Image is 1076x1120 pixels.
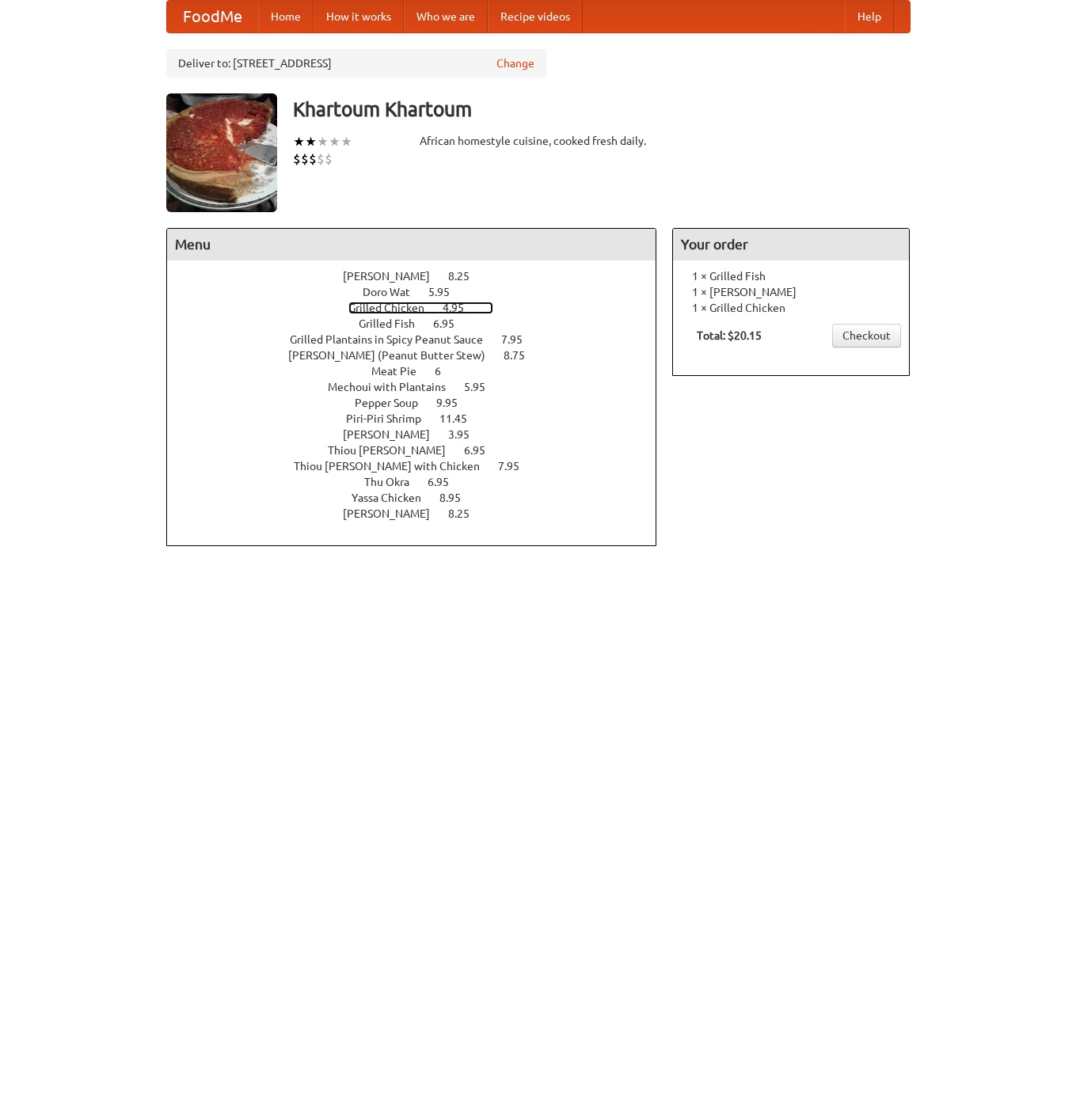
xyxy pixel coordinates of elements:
[293,133,305,150] li: ★
[404,1,488,32] a: Who we are
[166,49,546,78] div: Deliver to: [STREET_ADDRESS]
[288,349,501,362] span: [PERSON_NAME] (Peanut Butter Stew)
[355,397,434,409] span: Pepper Soup
[352,492,490,504] a: Yassa Chicken 8.95
[343,507,446,520] span: [PERSON_NAME]
[498,460,535,473] span: 7.95
[348,302,440,314] span: Grilled Chicken
[317,150,325,168] li: $
[359,317,431,330] span: Grilled Fish
[314,1,404,32] a: How it works
[443,302,480,314] span: 4.95
[343,428,499,441] a: [PERSON_NAME] 3.95
[166,93,277,212] img: angular.jpg
[448,270,485,283] span: 8.25
[294,460,549,473] a: Thiou [PERSON_NAME] with Chicken 7.95
[346,412,437,425] span: Piri-Piri Shrimp
[436,397,473,409] span: 9.95
[346,412,496,425] a: Piri-Piri Shrimp 11.45
[371,365,432,378] span: Meat Pie
[496,55,534,71] a: Change
[363,286,479,298] a: Doro Wat 5.95
[448,428,485,441] span: 3.95
[343,428,446,441] span: [PERSON_NAME]
[464,444,501,457] span: 6.95
[439,412,483,425] span: 11.45
[329,133,340,150] li: ★
[681,268,901,284] li: 1 × Grilled Fish
[428,476,465,488] span: 6.95
[364,476,425,488] span: Thu Okra
[343,270,446,283] span: [PERSON_NAME]
[371,365,470,378] a: Meat Pie 6
[435,365,457,378] span: 6
[328,381,515,393] a: Mechoui with Plantains 5.95
[343,507,499,520] a: [PERSON_NAME] 8.25
[167,229,656,260] h4: Menu
[309,150,317,168] li: $
[363,286,426,298] span: Doro Wat
[328,381,462,393] span: Mechoui with Plantains
[348,302,493,314] a: Grilled Chicken 4.95
[504,349,541,362] span: 8.75
[301,150,309,168] li: $
[359,317,484,330] a: Grilled Fish 6.95
[258,1,314,32] a: Home
[340,133,352,150] li: ★
[293,150,301,168] li: $
[328,444,515,457] a: Thiou [PERSON_NAME] 6.95
[290,333,552,346] a: Grilled Plantains in Spicy Peanut Sauce 7.95
[305,133,317,150] li: ★
[352,492,437,504] span: Yassa Chicken
[293,93,911,125] h3: Khartoum Khartoum
[439,492,477,504] span: 8.95
[355,397,487,409] a: Pepper Soup 9.95
[364,476,478,488] a: Thu Okra 6.95
[673,229,909,260] h4: Your order
[328,444,462,457] span: Thiou [PERSON_NAME]
[290,333,499,346] span: Grilled Plantains in Spicy Peanut Sauce
[343,270,499,283] a: [PERSON_NAME] 8.25
[288,349,554,362] a: [PERSON_NAME] (Peanut Butter Stew) 8.75
[428,286,466,298] span: 5.95
[420,133,657,149] div: African homestyle cuisine, cooked fresh daily.
[501,333,538,346] span: 7.95
[697,329,762,342] b: Total: $20.15
[294,460,496,473] span: Thiou [PERSON_NAME] with Chicken
[681,300,901,316] li: 1 × Grilled Chicken
[433,317,470,330] span: 6.95
[325,150,333,168] li: $
[488,1,583,32] a: Recipe videos
[681,284,901,300] li: 1 × [PERSON_NAME]
[448,507,485,520] span: 8.25
[845,1,894,32] a: Help
[167,1,258,32] a: FoodMe
[464,381,501,393] span: 5.95
[832,324,901,347] a: Checkout
[317,133,329,150] li: ★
